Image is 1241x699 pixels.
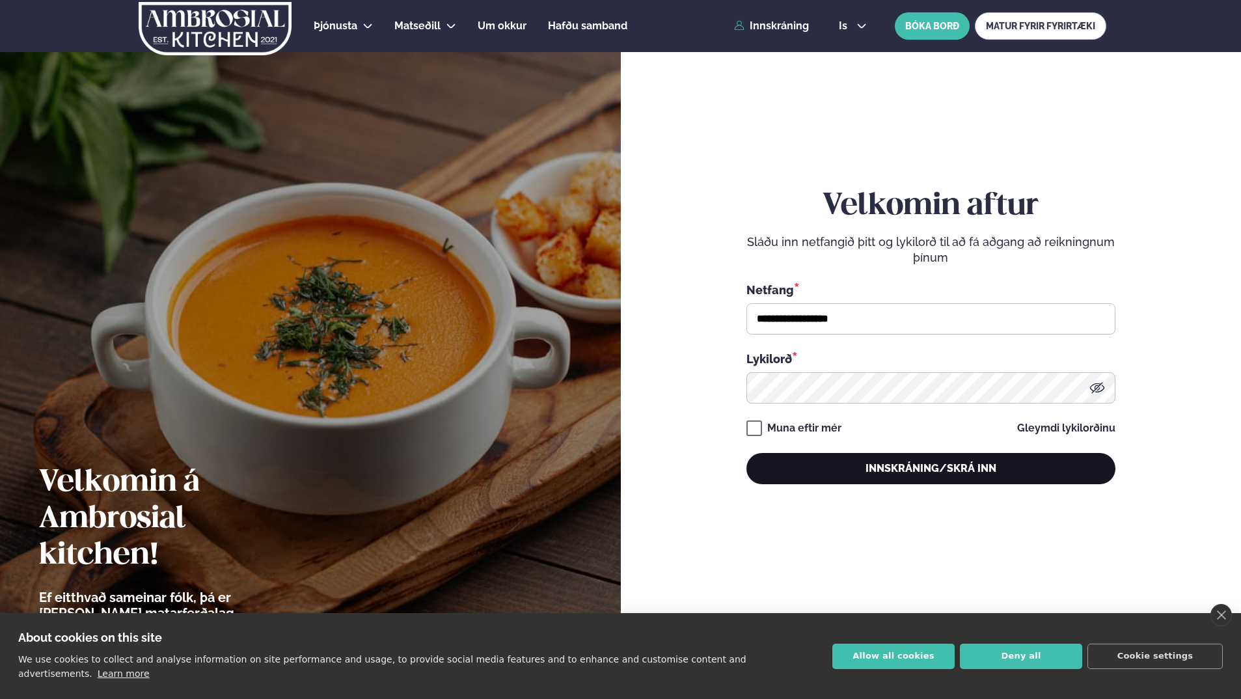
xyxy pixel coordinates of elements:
span: Þjónusta [314,20,357,32]
span: Um okkur [478,20,526,32]
a: Um okkur [478,18,526,34]
a: MATUR FYRIR FYRIRTÆKI [975,12,1106,40]
div: Lykilorð [746,350,1115,367]
h2: Velkomin á Ambrosial kitchen! [39,465,309,574]
a: Innskráning [734,20,809,32]
a: Hafðu samband [548,18,627,34]
button: Cookie settings [1087,644,1223,669]
a: Learn more [98,668,150,679]
button: is [828,21,877,31]
button: BÓKA BORÐ [895,12,970,40]
div: Netfang [746,281,1115,298]
span: Matseðill [394,20,441,32]
a: close [1210,604,1232,626]
a: Þjónusta [314,18,357,34]
button: Innskráning/Skrá inn [746,453,1115,484]
button: Allow all cookies [832,644,955,669]
img: logo [137,2,293,55]
a: Gleymdi lykilorðinu [1017,423,1115,433]
p: We use cookies to collect and analyse information on site performance and usage, to provide socia... [18,654,746,679]
span: Hafðu samband [548,20,627,32]
button: Deny all [960,644,1082,669]
strong: About cookies on this site [18,631,162,644]
h2: Velkomin aftur [746,188,1115,225]
p: Ef eitthvað sameinar fólk, þá er [PERSON_NAME] matarferðalag. [39,590,309,621]
p: Sláðu inn netfangið þitt og lykilorð til að fá aðgang að reikningnum þínum [746,234,1115,266]
span: is [839,21,851,31]
a: Matseðill [394,18,441,34]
